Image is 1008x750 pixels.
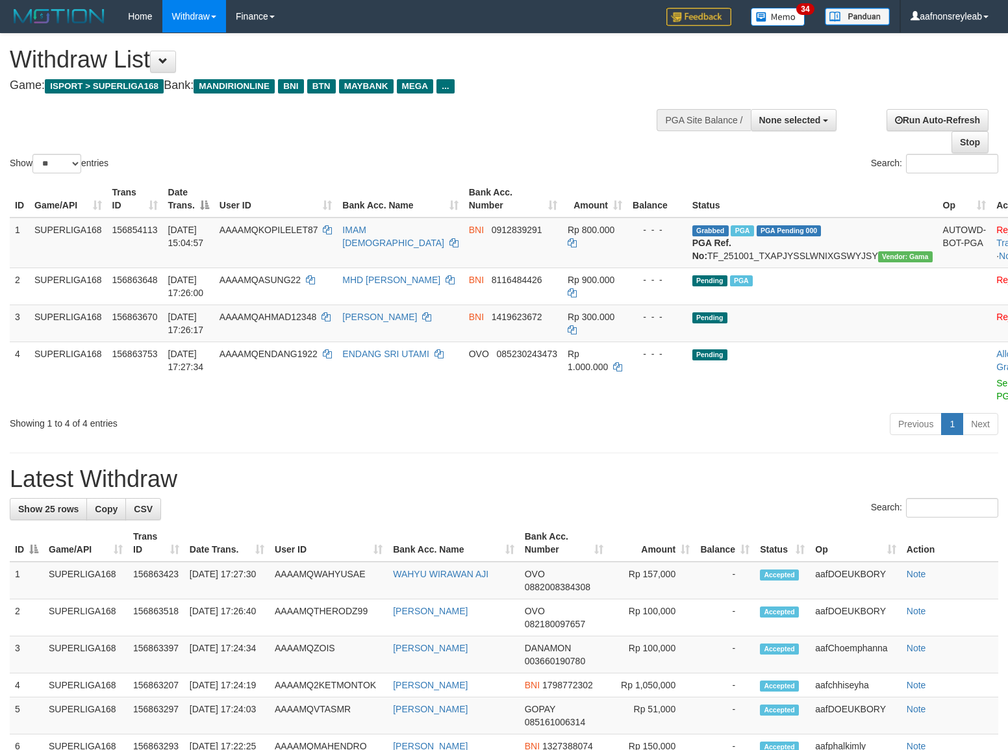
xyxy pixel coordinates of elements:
[730,275,753,286] span: Marked by aafchhiseyha
[469,349,489,359] span: OVO
[731,225,753,236] span: Marked by aafchhiseyha
[112,275,158,285] span: 156863648
[609,562,695,599] td: Rp 157,000
[687,218,938,268] td: TF_251001_TXAPJYSSLWNIXGSWYJSY
[10,636,44,673] td: 3
[492,275,542,285] span: Copy 8116484426 to clipboard
[163,181,214,218] th: Date Trans.: activate to sort column descending
[168,275,204,298] span: [DATE] 17:26:00
[469,275,484,285] span: BNI
[128,599,184,636] td: 156863518
[29,218,107,268] td: SUPERLIGA168
[44,673,128,697] td: SUPERLIGA168
[810,599,901,636] td: aafDOEUKBORY
[337,181,463,218] th: Bank Acc. Name: activate to sort column ascending
[695,673,755,697] td: -
[692,275,727,286] span: Pending
[393,704,468,714] a: [PERSON_NAME]
[887,109,989,131] a: Run Auto-Refresh
[112,349,158,359] span: 156863753
[342,275,440,285] a: MHD [PERSON_NAME]
[44,599,128,636] td: SUPERLIGA168
[692,225,729,236] span: Grabbed
[609,525,695,562] th: Amount: activate to sort column ascending
[890,413,942,435] a: Previous
[825,8,890,25] img: panduan.png
[525,704,555,714] span: GOPAY
[95,504,118,514] span: Copy
[29,181,107,218] th: Game/API: activate to sort column ascending
[342,349,429,359] a: ENDANG SRI UTAMI
[760,644,799,655] span: Accepted
[214,181,338,218] th: User ID: activate to sort column ascending
[10,562,44,599] td: 1
[666,8,731,26] img: Feedback.jpg
[339,79,394,94] span: MAYBANK
[692,312,727,323] span: Pending
[542,680,593,690] span: Copy 1798772302 to clipboard
[125,498,161,520] a: CSV
[525,582,590,592] span: Copy 0882008384308 to clipboard
[270,525,388,562] th: User ID: activate to sort column ascending
[278,79,303,94] span: BNI
[10,6,108,26] img: MOTION_logo.png
[751,8,805,26] img: Button%20Memo.svg
[907,569,926,579] a: Note
[755,525,810,562] th: Status: activate to sort column ascending
[10,466,998,492] h1: Latest Withdraw
[687,181,938,218] th: Status
[796,3,814,15] span: 34
[695,562,755,599] td: -
[633,223,682,236] div: - - -
[393,606,468,616] a: [PERSON_NAME]
[10,673,44,697] td: 4
[525,643,572,653] span: DANAMON
[759,115,821,125] span: None selected
[10,525,44,562] th: ID: activate to sort column descending
[492,312,542,322] span: Copy 1419623672 to clipboard
[562,181,627,218] th: Amount: activate to sort column ascending
[134,504,153,514] span: CSV
[469,225,484,235] span: BNI
[184,636,270,673] td: [DATE] 17:24:34
[525,717,585,727] span: Copy 085161006314 to clipboard
[220,225,318,235] span: AAAAMQKOPILELET87
[633,273,682,286] div: - - -
[520,525,609,562] th: Bank Acc. Number: activate to sort column ascending
[112,225,158,235] span: 156854113
[128,562,184,599] td: 156863423
[270,599,388,636] td: AAAAMQTHERODZ99
[810,562,901,599] td: aafDOEUKBORY
[633,347,682,360] div: - - -
[10,342,29,408] td: 4
[184,599,270,636] td: [DATE] 17:26:40
[10,498,87,520] a: Show 25 rows
[393,569,488,579] a: WAHYU WIRAWAN AJI
[907,680,926,690] a: Note
[10,154,108,173] label: Show entries
[757,225,822,236] span: PGA Pending
[107,181,163,218] th: Trans ID: activate to sort column ascending
[10,79,659,92] h4: Game: Bank:
[342,312,417,322] a: [PERSON_NAME]
[609,697,695,734] td: Rp 51,000
[906,498,998,518] input: Search:
[609,599,695,636] td: Rp 100,000
[29,268,107,305] td: SUPERLIGA168
[128,697,184,734] td: 156863297
[29,305,107,342] td: SUPERLIGA168
[10,268,29,305] td: 2
[760,606,799,618] span: Accepted
[810,673,901,697] td: aafchhiseyha
[270,562,388,599] td: AAAAMQWAHYUSAE
[568,349,608,372] span: Rp 1.000.000
[906,154,998,173] input: Search:
[568,225,614,235] span: Rp 800.000
[44,525,128,562] th: Game/API: activate to sort column ascending
[810,697,901,734] td: aafDOEUKBORY
[128,673,184,697] td: 156863207
[657,109,750,131] div: PGA Site Balance /
[184,673,270,697] td: [DATE] 17:24:19
[184,562,270,599] td: [DATE] 17:27:30
[871,498,998,518] label: Search:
